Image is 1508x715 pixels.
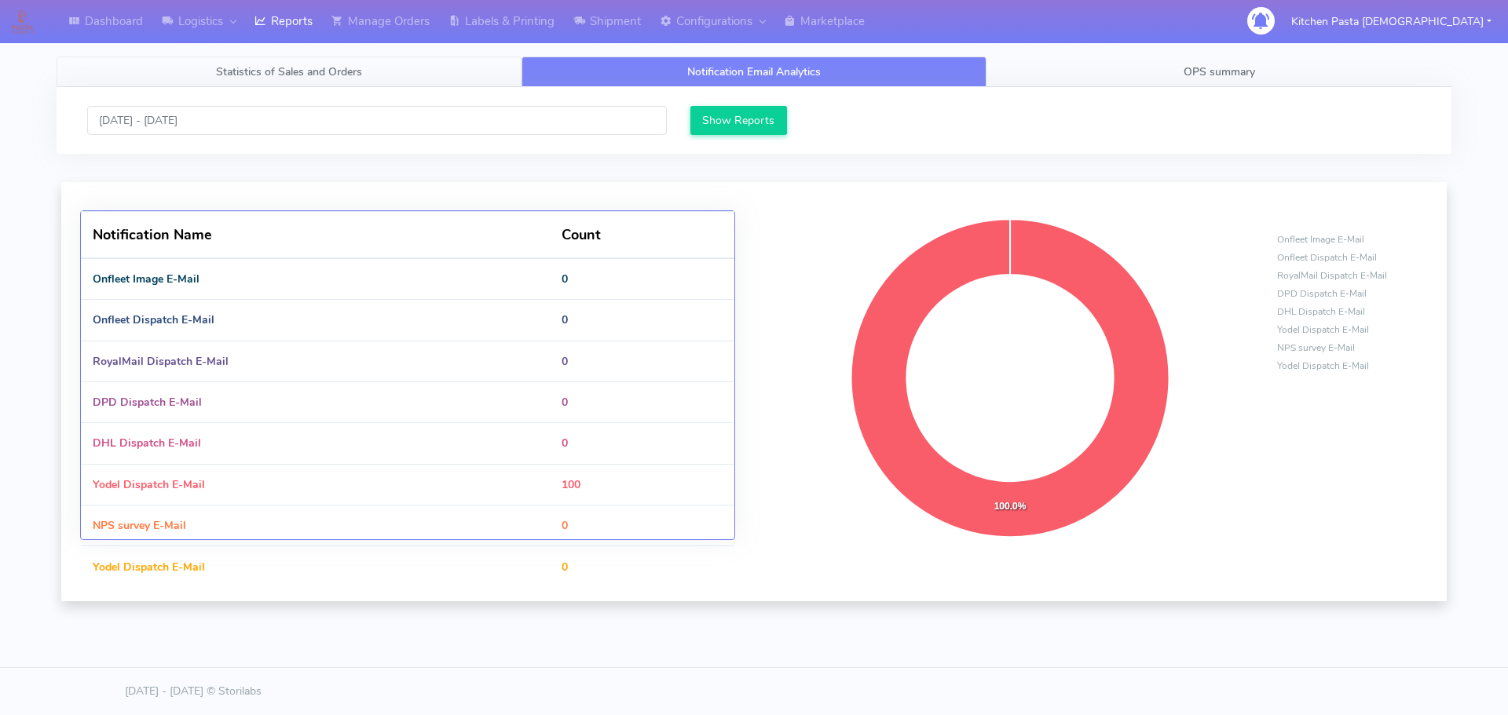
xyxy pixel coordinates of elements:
[93,477,205,492] strong: Yodel Dispatch E-Mail
[1277,341,1355,354] span: NPS survey E-Mail
[1277,269,1387,282] span: RoyalMail Dispatch E-Mail
[93,560,205,575] strong: Yodel Dispatch E-Mail
[562,272,568,286] strong: 0
[562,560,568,575] strong: 0
[562,436,568,451] strong: 0
[81,212,549,258] th: Notification Name
[1277,233,1364,246] span: Onfleet Image E-Mail
[93,272,199,286] strong: Onfleet Image E-Mail
[1277,305,1365,318] span: DHL Dispatch E-Mail
[93,395,202,410] strong: DPD Dispatch E-Mail
[1279,5,1503,38] button: Kitchen Pasta [DEMOGRAPHIC_DATA]
[57,57,1451,87] ul: Tabs
[562,354,568,369] strong: 0
[562,395,568,410] strong: 0
[93,436,201,451] strong: DHL Dispatch E-Mail
[1277,287,1367,300] span: DPD Dispatch E-Mail
[87,106,667,135] input: Pick the Daterange
[562,312,568,327] strong: 0
[690,106,787,135] button: Show Reports
[562,477,580,492] strong: 100
[93,518,186,533] strong: NPS survey E-Mail
[549,212,734,258] th: Count
[93,312,214,327] strong: Onfleet Dispatch E-Mail
[1184,64,1255,79] span: OPS summary
[687,64,821,79] span: Notification Email Analytics
[216,64,362,79] span: Statistics of Sales and Orders
[1277,323,1369,336] span: Yodel Dispatch E-Mail
[562,518,568,533] strong: 0
[1277,359,1369,372] span: Yodel Dispatch E-Mail
[93,354,229,369] strong: RoyalMail Dispatch E-Mail
[1277,251,1377,264] span: Onfleet Dispatch E-Mail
